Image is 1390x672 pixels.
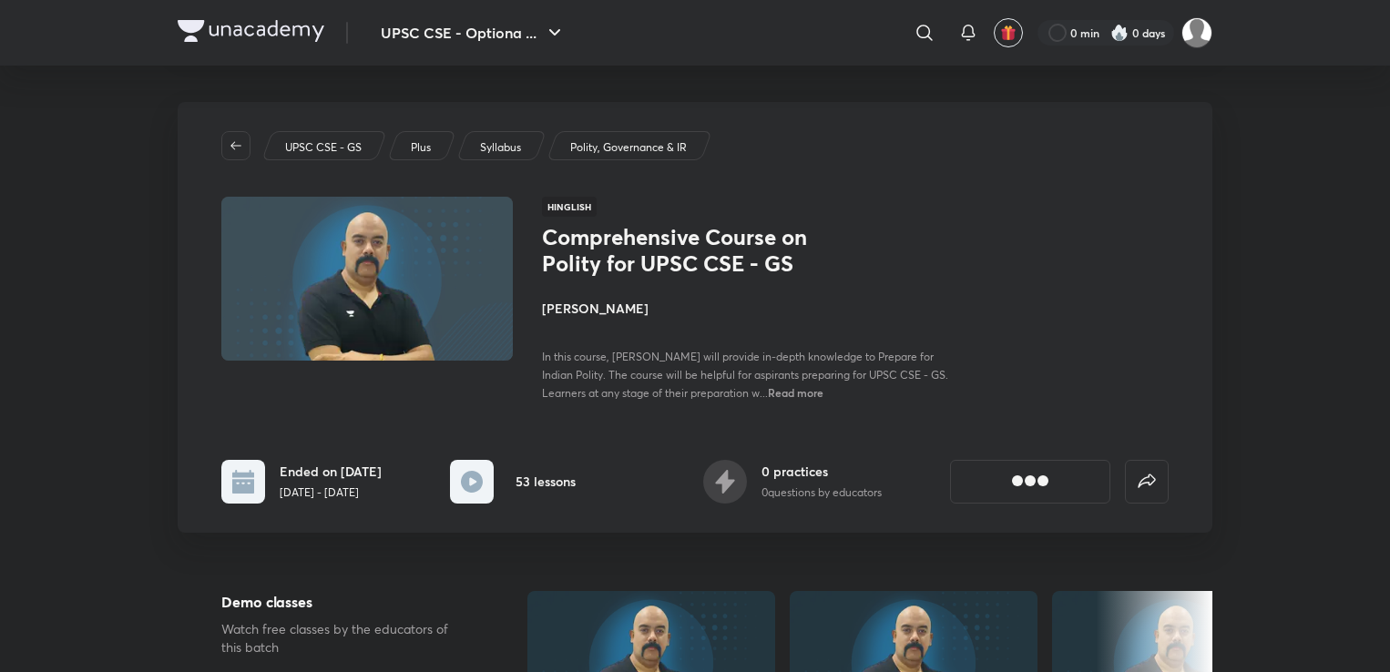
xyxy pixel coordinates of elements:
a: Polity, Governance & IR [567,139,690,156]
p: Syllabus [480,139,521,156]
a: UPSC CSE - GS [282,139,365,156]
button: UPSC CSE - Optiona ... [370,15,577,51]
h6: 53 lessons [516,472,576,491]
span: In this course, [PERSON_NAME] will provide in-depth knowledge to Prepare for Indian Polity. The c... [542,350,948,400]
a: Company Logo [178,20,324,46]
h6: 0 practices [761,462,882,481]
p: [DATE] - [DATE] [280,484,382,501]
a: Syllabus [477,139,525,156]
p: Polity, Governance & IR [570,139,687,156]
h1: Comprehensive Course on Polity for UPSC CSE - GS [542,224,840,277]
h6: Ended on [DATE] [280,462,382,481]
a: Plus [408,139,434,156]
button: false [1125,460,1169,504]
img: Company Logo [178,20,324,42]
img: streak [1110,24,1129,42]
h4: [PERSON_NAME] [542,299,950,318]
p: 0 questions by educators [761,484,882,501]
span: Read more [768,385,823,400]
img: avatar [1000,25,1017,41]
button: avatar [994,18,1023,47]
h5: Demo classes [221,591,469,613]
button: [object Object] [950,460,1110,504]
img: Amrendra sharma [1181,17,1212,48]
span: Hinglish [542,197,597,217]
p: Watch free classes by the educators of this batch [221,620,469,657]
p: Plus [411,139,431,156]
img: Thumbnail [219,195,516,362]
p: UPSC CSE - GS [285,139,362,156]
